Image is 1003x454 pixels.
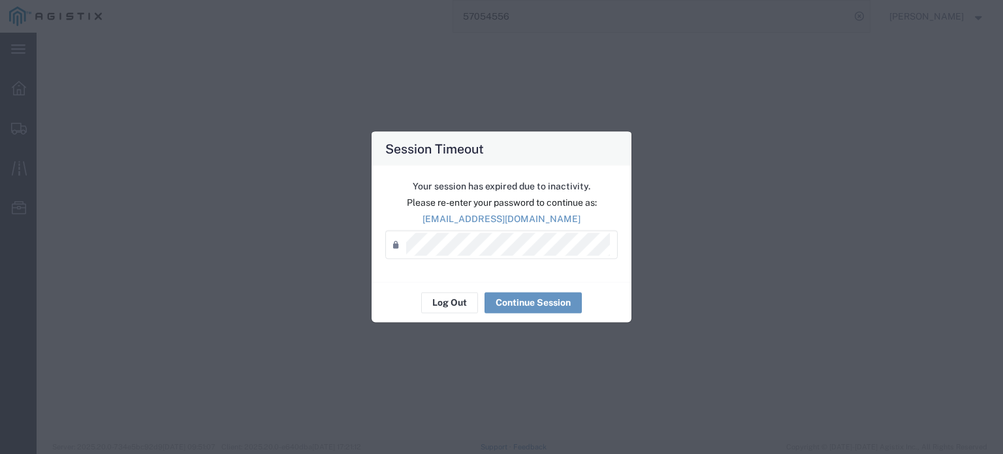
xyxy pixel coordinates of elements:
button: Log Out [421,292,478,313]
p: Please re-enter your password to continue as: [385,195,618,209]
p: [EMAIL_ADDRESS][DOMAIN_NAME] [385,212,618,225]
h4: Session Timeout [385,138,484,157]
button: Continue Session [485,292,582,313]
p: Your session has expired due to inactivity. [385,179,618,193]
